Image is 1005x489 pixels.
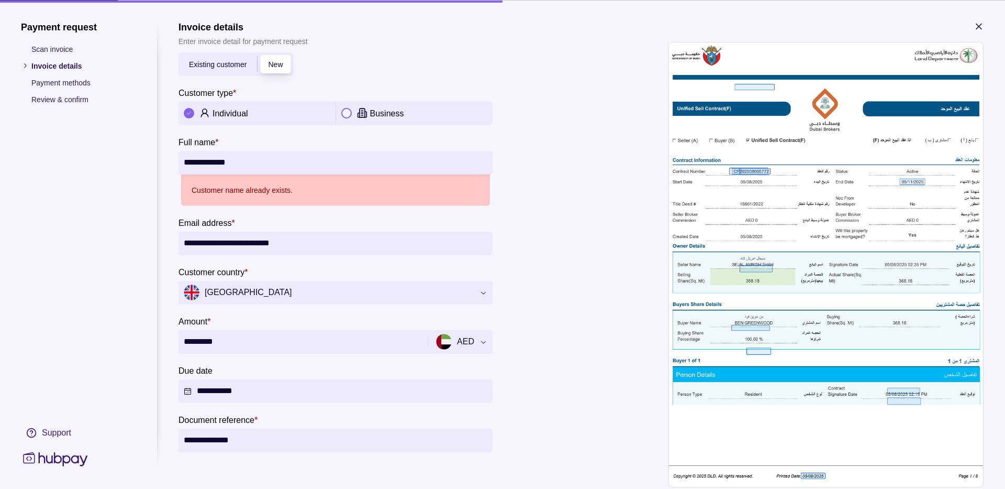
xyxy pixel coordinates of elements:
[31,77,136,88] p: Payment methods
[268,60,283,69] span: New
[178,88,233,97] p: Customer type
[178,265,248,278] label: Customer country
[669,42,983,487] img: Invoice preview
[213,109,248,118] p: Individual
[178,413,258,426] label: Document reference
[178,86,236,99] label: Customer type
[178,366,213,375] p: Due date
[21,421,136,443] a: Support
[178,52,294,75] div: newRemitter
[370,109,404,118] p: Business
[21,21,136,32] h1: Payment request
[178,218,231,227] p: Email address
[178,216,235,229] label: Email address
[192,184,293,195] p: Customer name already exists.
[31,93,136,105] p: Review & confirm
[178,35,308,47] p: Enter invoice detail for payment request
[178,317,207,325] p: Amount
[178,135,218,148] label: Full name
[31,60,136,71] p: Invoice details
[184,150,487,174] input: Full name
[189,60,247,69] span: Existing customer
[42,427,71,438] div: Support
[178,379,493,403] button: Due date
[178,314,210,327] label: Amount
[178,21,308,32] h1: Invoice details
[178,137,215,146] p: Full name
[184,428,487,452] input: Document reference
[184,330,420,353] input: amount
[184,231,487,255] input: Email address
[178,415,254,424] p: Document reference
[178,364,213,376] label: Due date
[178,267,244,276] p: Customer country
[31,43,136,55] p: Scan invoice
